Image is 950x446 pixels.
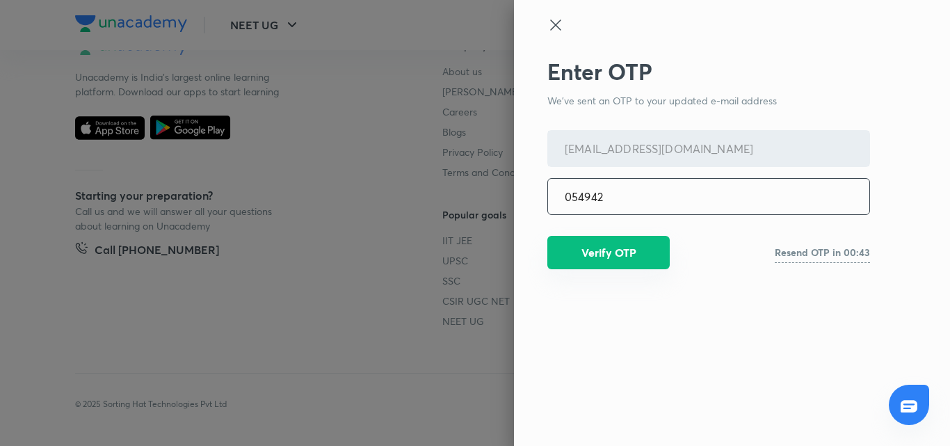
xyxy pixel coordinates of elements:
[547,236,670,269] button: Verify OTP
[548,131,869,166] input: Email
[775,245,870,260] h6: Resend OTP in 00:43
[547,93,870,108] p: We've sent an OTP to your updated e-mail address
[548,179,869,214] input: OTP
[547,58,870,85] h2: Enter OTP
